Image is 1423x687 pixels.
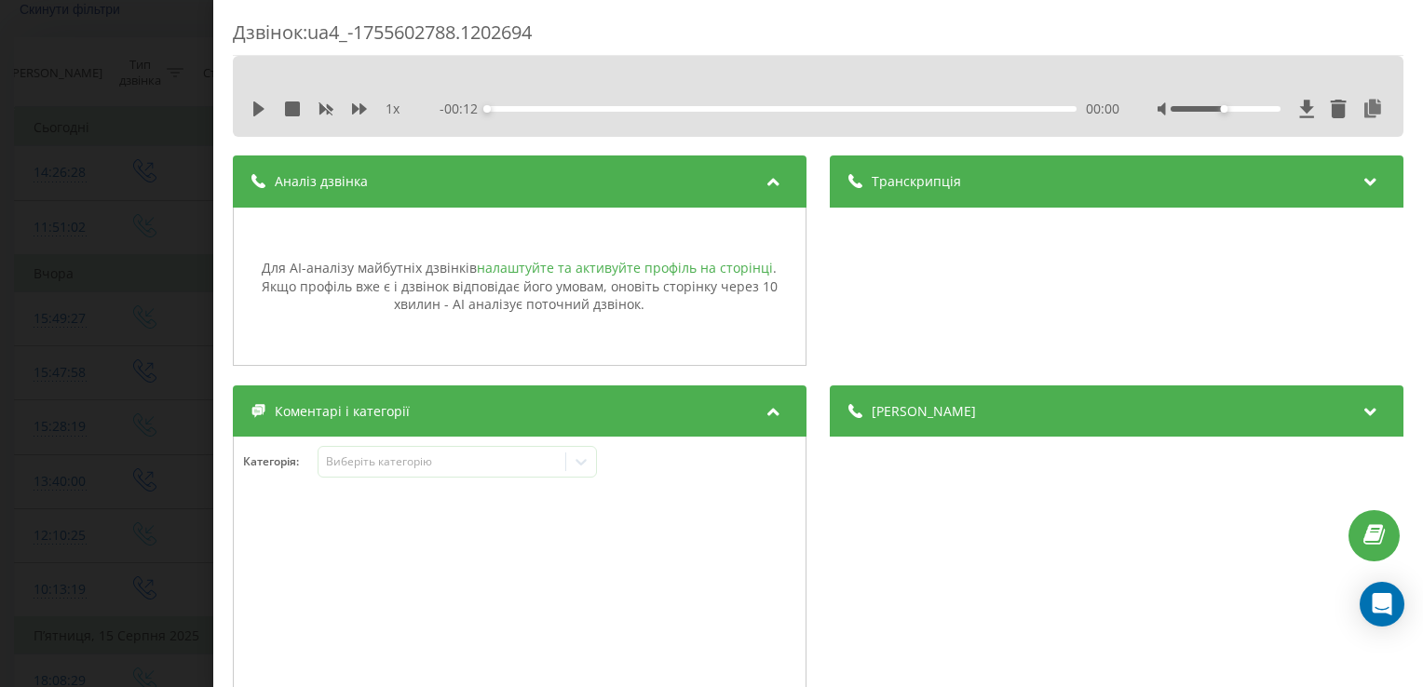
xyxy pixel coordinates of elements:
span: - 00:12 [440,100,487,118]
span: Коментарі і категорії [275,402,410,421]
div: Дзвінок : ua4_-1755602788.1202694 [233,20,1403,56]
a: налаштуйте та активуйте профіль на сторінці [478,259,774,276]
div: Для AI-аналізу майбутніх дзвінків . Якщо профіль вже є і дзвінок відповідає його умовам, оновіть ... [243,259,796,314]
span: [PERSON_NAME] [872,402,976,421]
span: Аналіз дзвінка [275,172,368,191]
h4: Категорія : [243,455,318,468]
div: Accessibility label [1221,105,1228,113]
div: Виберіть категорію [326,454,559,469]
span: Транскрипція [872,172,961,191]
div: Accessibility label [483,105,491,113]
span: 00:00 [1086,100,1119,118]
span: 1 x [386,100,400,118]
div: Open Intercom Messenger [1360,582,1404,626]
